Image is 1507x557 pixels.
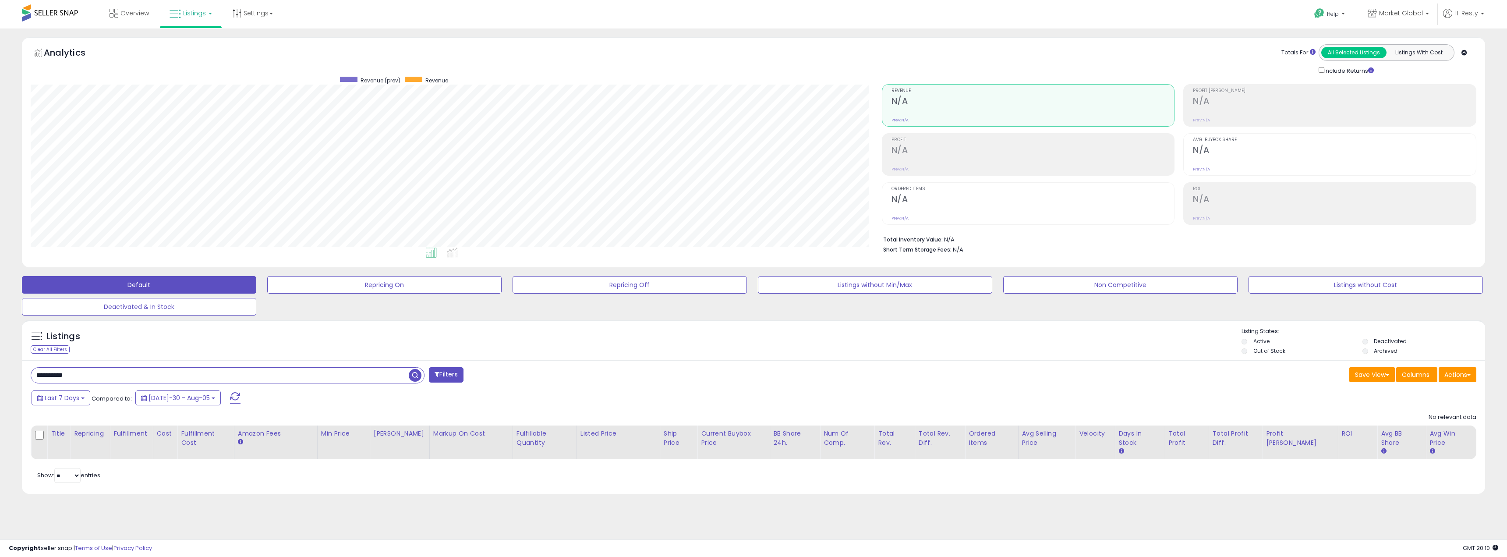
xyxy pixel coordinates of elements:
div: Min Price [321,429,366,438]
button: Deactivated & In Stock [22,298,256,316]
h2: N/A [891,96,1174,108]
h2: N/A [1193,145,1476,157]
div: Velocity [1079,429,1111,438]
div: Fulfillment [113,429,149,438]
small: Prev: N/A [1193,216,1210,221]
i: Get Help [1314,8,1325,19]
div: Num of Comp. [824,429,870,447]
span: ROI [1193,187,1476,192]
span: Profit [891,138,1174,142]
th: The percentage added to the cost of goods (COGS) that forms the calculator for Min & Max prices. [429,426,513,459]
div: Fulfillable Quantity [516,429,573,447]
button: All Selected Listings [1321,47,1387,58]
div: Clear All Filters [31,345,70,354]
span: [DATE]-30 - Aug-05 [149,394,210,402]
span: Hi Resty [1454,9,1478,18]
small: Prev: N/A [891,117,909,123]
div: Current Buybox Price [701,429,766,447]
button: Save View [1349,367,1395,382]
label: Archived [1374,347,1397,355]
b: Short Term Storage Fees: [883,246,952,253]
small: Prev: N/A [1193,117,1210,123]
small: Prev: N/A [891,167,909,172]
button: Repricing Off [513,276,747,294]
h5: Analytics [44,46,103,61]
div: [PERSON_NAME] [374,429,426,438]
a: Help [1307,1,1354,28]
span: Overview [120,9,149,18]
div: Fulfillment Cost [181,429,230,447]
button: Non Competitive [1003,276,1238,294]
div: Totals For [1281,49,1316,57]
h5: Listings [46,330,80,343]
span: Show: entries [37,471,100,479]
div: Avg Selling Price [1022,429,1072,447]
span: Compared to: [92,394,132,403]
div: Ordered Items [969,429,1014,447]
button: Listings With Cost [1386,47,1451,58]
div: Avg BB Share [1381,429,1422,447]
small: Prev: N/A [1193,167,1210,172]
button: Columns [1396,367,1437,382]
a: Hi Resty [1443,9,1484,28]
button: Actions [1439,367,1476,382]
button: Repricing On [267,276,502,294]
span: Ordered Items [891,187,1174,192]
b: Total Inventory Value: [883,236,943,243]
li: N/A [883,234,1470,244]
div: Cost [157,429,174,438]
h2: N/A [1193,96,1476,108]
div: ROI [1341,429,1373,438]
button: [DATE]-30 - Aug-05 [135,390,221,405]
h2: N/A [891,145,1174,157]
label: Deactivated [1374,337,1407,345]
h2: N/A [891,194,1174,206]
div: Total Profit [1168,429,1205,447]
span: Revenue [425,77,448,84]
div: BB Share 24h. [773,429,816,447]
small: Avg BB Share. [1381,447,1386,455]
div: Markup on Cost [433,429,509,438]
label: Out of Stock [1253,347,1285,355]
button: Last 7 Days [32,390,90,405]
div: Amazon Fees [238,429,314,438]
div: Profit [PERSON_NAME] [1266,429,1334,447]
span: N/A [953,245,963,254]
div: Ship Price [664,429,694,447]
div: Days In Stock [1118,429,1161,447]
small: Avg Win Price. [1429,447,1435,455]
small: Amazon Fees. [238,438,243,446]
h2: N/A [1193,194,1476,206]
div: Listed Price [580,429,656,438]
span: Help [1327,10,1339,18]
button: Default [22,276,256,294]
p: Listing States: [1242,327,1485,336]
label: Active [1253,337,1270,345]
span: Columns [1402,370,1429,379]
span: Profit [PERSON_NAME] [1193,89,1476,93]
div: Total Rev. Diff. [919,429,961,447]
button: Filters [429,367,463,383]
small: Days In Stock. [1118,447,1124,455]
span: Revenue [891,89,1174,93]
div: Title [51,429,67,438]
div: Repricing [74,429,106,438]
button: Listings without Min/Max [758,276,992,294]
div: No relevant data [1429,413,1476,422]
button: Listings without Cost [1249,276,1483,294]
span: Listings [183,9,206,18]
span: Avg. Buybox Share [1193,138,1476,142]
div: Total Profit Diff. [1213,429,1259,447]
span: Market Global [1379,9,1423,18]
span: Revenue (prev) [361,77,400,84]
div: Avg Win Price [1429,429,1472,447]
span: Last 7 Days [45,394,79,402]
div: Total Rev. [878,429,911,447]
small: Prev: N/A [891,216,909,221]
div: Include Returns [1312,65,1384,75]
